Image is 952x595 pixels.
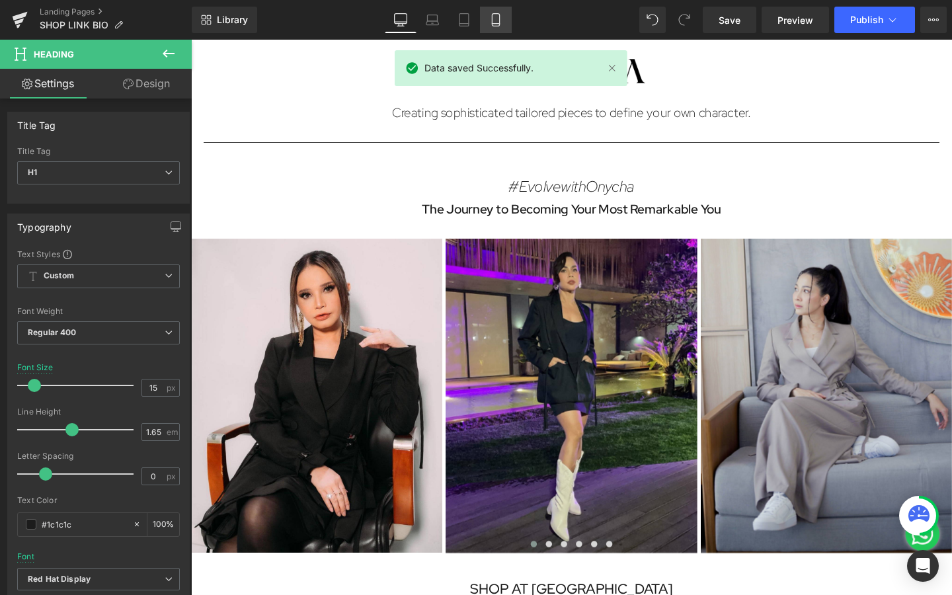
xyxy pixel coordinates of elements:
[28,167,37,177] b: H1
[17,452,180,461] div: Letter Spacing
[192,7,257,33] a: New Library
[17,112,56,131] div: Title Tag
[17,214,71,233] div: Typography
[850,15,883,25] span: Publish
[777,13,813,27] span: Preview
[719,13,740,27] span: Save
[17,407,180,416] div: Line Height
[671,7,697,33] button: Redo
[385,7,416,33] a: Desktop
[448,7,480,33] a: Tablet
[13,566,787,590] h1: SHOP AT [GEOGRAPHIC_DATA]
[17,249,180,259] div: Text Styles
[34,49,74,59] span: Heading
[920,7,947,33] button: More
[28,327,77,337] b: Regular 400
[334,144,466,165] i: #EvolvewithOnycha
[28,574,91,585] i: Red Hat Display
[639,7,666,33] button: Undo
[44,270,74,282] b: Custom
[17,496,180,505] div: Text Color
[424,61,534,75] span: Data saved Successfully.
[167,383,178,392] span: px
[762,7,829,33] a: Preview
[17,307,180,316] div: Font Weight
[217,14,248,26] span: Library
[480,7,512,33] a: Mobile
[167,472,178,481] span: px
[212,68,588,85] span: Creating sophisticated tailored pieces to define your own character.
[99,69,194,99] a: Design
[17,552,34,561] div: Font
[40,20,108,30] span: SHOP LINK BIO
[834,7,915,33] button: Publish
[40,7,192,17] a: Landing Pages
[17,363,54,372] div: Font Size
[167,428,178,436] span: em
[17,147,180,156] div: Title Tag
[416,7,448,33] a: Laptop
[907,550,939,582] div: Open Intercom Messenger
[42,517,126,532] input: Color
[147,513,179,536] div: %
